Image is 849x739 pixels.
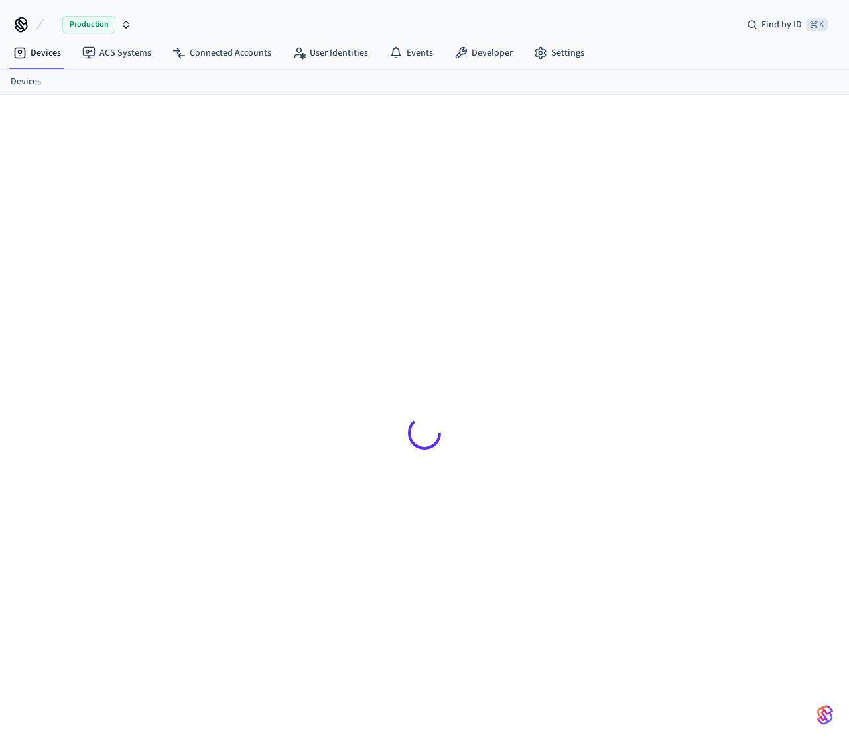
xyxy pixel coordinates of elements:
a: Connected Accounts [162,41,282,65]
div: Find by ID⌘ K [736,13,838,37]
span: Production [62,16,115,33]
span: ⌘ K [806,18,828,31]
a: Devices [11,75,41,89]
a: Settings [523,41,595,65]
a: User Identities [282,41,379,65]
span: Find by ID [761,18,802,31]
img: SeamLogoGradient.69752ec5.svg [817,704,833,726]
a: Developer [444,41,523,65]
a: ACS Systems [72,41,162,65]
a: Events [379,41,444,65]
a: Devices [3,41,72,65]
